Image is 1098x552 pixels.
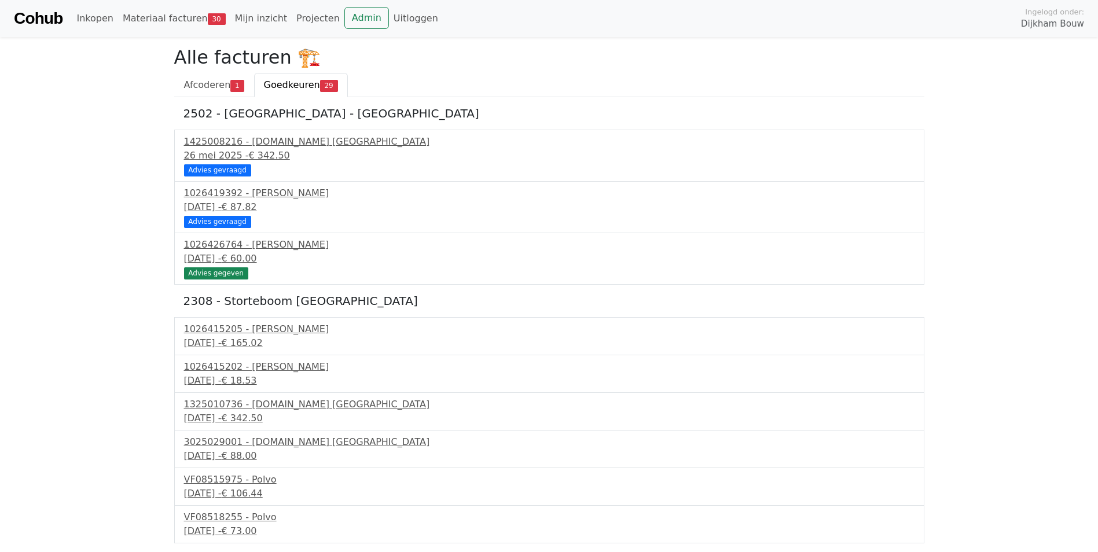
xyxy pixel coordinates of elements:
[72,7,117,30] a: Inkopen
[292,7,344,30] a: Projecten
[264,79,320,90] span: Goedkeuren
[221,525,256,536] span: € 73.00
[14,5,63,32] a: Cohub
[184,435,915,449] div: 3025029001 - [DOMAIN_NAME] [GEOGRAPHIC_DATA]
[184,336,915,350] div: [DATE] -
[184,449,915,463] div: [DATE] -
[221,413,262,424] span: € 342.50
[221,201,256,212] span: € 87.82
[184,186,915,226] a: 1026419392 - [PERSON_NAME][DATE] -€ 87.82 Advies gevraagd
[184,398,915,411] div: 1325010736 - [DOMAIN_NAME] [GEOGRAPHIC_DATA]
[221,488,262,499] span: € 106.44
[248,150,289,161] span: € 342.50
[184,238,915,278] a: 1026426764 - [PERSON_NAME][DATE] -€ 60.00 Advies gegeven
[184,473,915,487] div: VF08515975 - Polvo
[184,374,915,388] div: [DATE] -
[320,80,338,91] span: 29
[389,7,443,30] a: Uitloggen
[184,200,915,214] div: [DATE] -
[221,450,256,461] span: € 88.00
[221,253,256,264] span: € 60.00
[1025,6,1084,17] span: Ingelogd onder:
[221,337,262,348] span: € 165.02
[174,73,254,97] a: Afcoderen1
[183,106,915,120] h5: 2502 - [GEOGRAPHIC_DATA] - [GEOGRAPHIC_DATA]
[184,135,915,149] div: 1425008216 - [DOMAIN_NAME] [GEOGRAPHIC_DATA]
[230,7,292,30] a: Mijn inzicht
[184,216,251,227] div: Advies gevraagd
[184,510,915,524] div: VF08518255 - Polvo
[184,398,915,425] a: 1325010736 - [DOMAIN_NAME] [GEOGRAPHIC_DATA][DATE] -€ 342.50
[184,164,251,176] div: Advies gevraagd
[184,487,915,501] div: [DATE] -
[184,524,915,538] div: [DATE] -
[184,473,915,501] a: VF08515975 - Polvo[DATE] -€ 106.44
[184,411,915,425] div: [DATE] -
[184,267,248,279] div: Advies gegeven
[183,294,915,308] h5: 2308 - Storteboom [GEOGRAPHIC_DATA]
[344,7,389,29] a: Admin
[184,322,915,350] a: 1026415205 - [PERSON_NAME][DATE] -€ 165.02
[174,46,924,68] h2: Alle facturen 🏗️
[118,7,230,30] a: Materiaal facturen30
[184,360,915,388] a: 1026415202 - [PERSON_NAME][DATE] -€ 18.53
[184,135,915,175] a: 1425008216 - [DOMAIN_NAME] [GEOGRAPHIC_DATA]26 mei 2025 -€ 342.50 Advies gevraagd
[184,252,915,266] div: [DATE] -
[230,80,244,91] span: 1
[184,186,915,200] div: 1026419392 - [PERSON_NAME]
[1021,17,1084,31] span: Dijkham Bouw
[221,375,256,386] span: € 18.53
[184,360,915,374] div: 1026415202 - [PERSON_NAME]
[184,322,915,336] div: 1026415205 - [PERSON_NAME]
[184,79,231,90] span: Afcoderen
[208,13,226,25] span: 30
[184,149,915,163] div: 26 mei 2025 -
[184,510,915,538] a: VF08518255 - Polvo[DATE] -€ 73.00
[184,435,915,463] a: 3025029001 - [DOMAIN_NAME] [GEOGRAPHIC_DATA][DATE] -€ 88.00
[254,73,348,97] a: Goedkeuren29
[184,238,915,252] div: 1026426764 - [PERSON_NAME]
